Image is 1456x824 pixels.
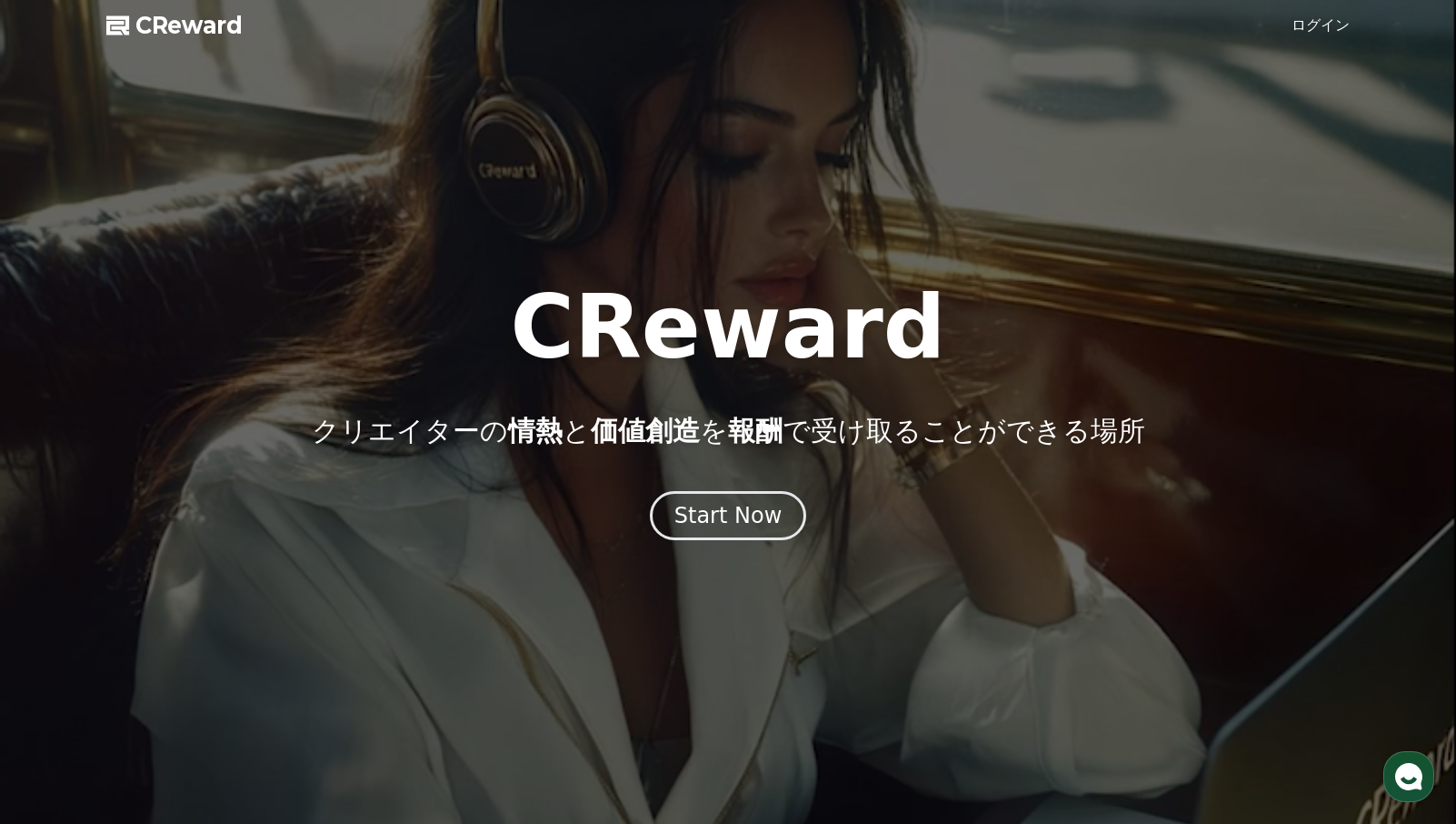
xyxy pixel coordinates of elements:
[674,501,783,530] div: Start Now
[135,11,243,40] span: CReward
[106,11,243,40] a: CReward
[312,415,1145,447] p: クリエイターの と を で受け取ることができる場所
[650,491,807,540] button: Start Now
[591,415,700,447] span: 価値創造
[650,509,807,527] a: Start Now
[728,415,783,447] span: 報酬
[510,284,945,371] h1: CReward
[508,415,563,447] span: 情熱
[1291,15,1350,36] a: ログイン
